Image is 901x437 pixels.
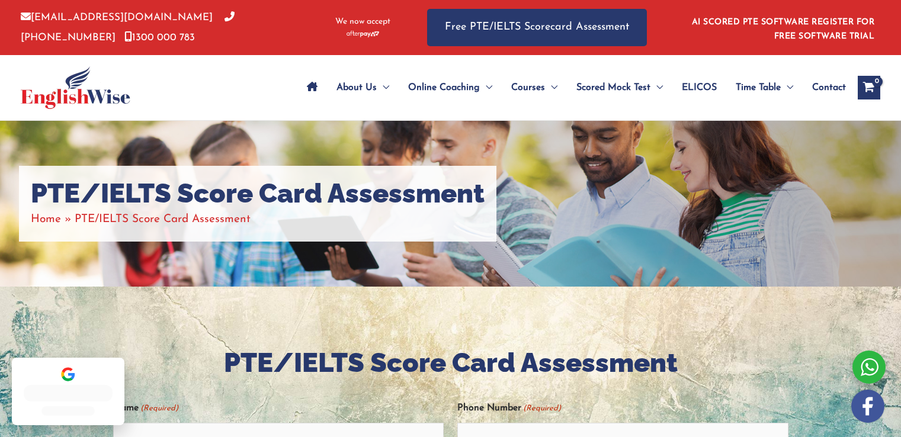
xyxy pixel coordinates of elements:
h1: PTE/IELTS Score Card Assessment [31,178,485,210]
img: Afterpay-Logo [347,31,379,37]
a: Online CoachingMenu Toggle [399,67,502,108]
a: CoursesMenu Toggle [502,67,567,108]
a: Home [31,214,61,225]
a: ELICOS [672,67,726,108]
a: [EMAIL_ADDRESS][DOMAIN_NAME] [21,12,213,23]
span: Contact [812,67,846,108]
span: Menu Toggle [650,67,663,108]
span: Menu Toggle [480,67,492,108]
a: Contact [803,67,846,108]
span: Time Table [736,67,781,108]
span: Online Coaching [408,67,480,108]
span: Scored Mock Test [576,67,650,108]
img: white-facebook.png [851,390,884,423]
span: About Us [336,67,377,108]
span: (Required) [522,399,562,418]
a: AI SCORED PTE SOFTWARE REGISTER FOR FREE SOFTWARE TRIAL [692,18,875,41]
nav: Site Navigation: Main Menu [297,67,846,108]
label: Phone Number [457,399,561,418]
a: Scored Mock TestMenu Toggle [567,67,672,108]
img: cropped-ew-logo [21,66,130,109]
label: Name [113,399,178,418]
a: Free PTE/IELTS Scorecard Assessment [427,9,647,46]
a: View Shopping Cart, empty [858,76,880,99]
a: [PHONE_NUMBER] [21,12,235,42]
a: Time TableMenu Toggle [726,67,803,108]
span: Menu Toggle [377,67,389,108]
span: We now accept [335,16,390,28]
nav: Breadcrumbs [31,210,485,229]
span: Courses [511,67,545,108]
a: 1300 000 783 [124,33,195,43]
span: ELICOS [682,67,717,108]
aside: Header Widget 1 [685,8,880,47]
a: About UsMenu Toggle [327,67,399,108]
span: Menu Toggle [545,67,557,108]
span: Menu Toggle [781,67,793,108]
span: (Required) [139,399,178,418]
span: PTE/IELTS Score Card Assessment [75,214,251,225]
h2: PTE/IELTS Score Card Assessment [113,346,788,381]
